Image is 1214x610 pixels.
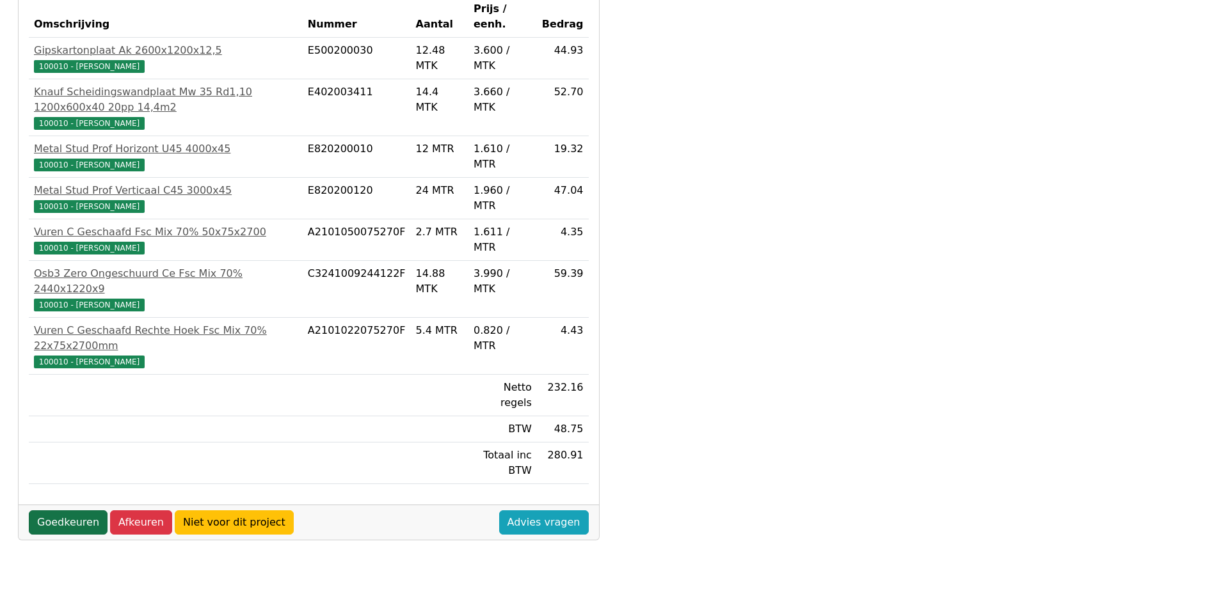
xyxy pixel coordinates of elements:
td: E820200120 [303,178,411,219]
a: Osb3 Zero Ongeschuurd Ce Fsc Mix 70% 2440x1220x9100010 - [PERSON_NAME] [34,266,298,312]
a: Vuren C Geschaafd Fsc Mix 70% 50x75x2700100010 - [PERSON_NAME] [34,224,298,255]
td: 48.75 [537,416,589,442]
a: Advies vragen [499,510,589,535]
div: 0.820 / MTR [474,323,532,354]
div: 3.990 / MTK [474,266,532,297]
div: 3.600 / MTK [474,43,532,74]
div: Gipskartonplaat Ak 2600x1200x12,5 [34,43,298,58]
div: 12.48 MTK [416,43,463,74]
td: 4.43 [537,318,589,375]
div: 14.4 MTK [416,84,463,115]
span: 100010 - [PERSON_NAME] [34,356,145,368]
a: Gipskartonplaat Ak 2600x1200x12,5100010 - [PERSON_NAME] [34,43,298,74]
div: Osb3 Zero Ongeschuurd Ce Fsc Mix 70% 2440x1220x9 [34,266,298,297]
a: Niet voor dit project [175,510,294,535]
td: Totaal inc BTW [468,442,537,484]
span: 100010 - [PERSON_NAME] [34,200,145,213]
div: 3.660 / MTK [474,84,532,115]
a: Goedkeuren [29,510,108,535]
td: E402003411 [303,79,411,136]
div: Vuren C Geschaafd Fsc Mix 70% 50x75x2700 [34,224,298,240]
div: 5.4 MTR [416,323,463,338]
td: BTW [468,416,537,442]
span: 100010 - [PERSON_NAME] [34,117,145,130]
div: Knauf Scheidingswandplaat Mw 35 Rd1,10 1200x600x40 20pp 14,4m2 [34,84,298,115]
a: Afkeuren [110,510,172,535]
div: Vuren C Geschaafd Rechte Hoek Fsc Mix 70% 22x75x2700mm [34,323,298,354]
div: 1.610 / MTR [474,141,532,172]
td: 52.70 [537,79,589,136]
div: 12 MTR [416,141,463,157]
div: 2.7 MTR [416,224,463,240]
span: 100010 - [PERSON_NAME] [34,60,145,73]
td: 59.39 [537,261,589,318]
td: 4.35 [537,219,589,261]
td: C3241009244122F [303,261,411,318]
td: 232.16 [537,375,589,416]
div: 1.960 / MTR [474,183,532,214]
a: Vuren C Geschaafd Rechte Hoek Fsc Mix 70% 22x75x2700mm100010 - [PERSON_NAME] [34,323,298,369]
td: E820200010 [303,136,411,178]
td: 47.04 [537,178,589,219]
td: E500200030 [303,38,411,79]
div: Metal Stud Prof Verticaal C45 3000x45 [34,183,298,198]
span: 100010 - [PERSON_NAME] [34,242,145,254]
a: Knauf Scheidingswandplaat Mw 35 Rd1,10 1200x600x40 20pp 14,4m2100010 - [PERSON_NAME] [34,84,298,130]
span: 100010 - [PERSON_NAME] [34,299,145,311]
a: Metal Stud Prof Horizont U45 4000x45100010 - [PERSON_NAME] [34,141,298,172]
td: A2101022075270F [303,318,411,375]
span: 100010 - [PERSON_NAME] [34,159,145,171]
td: Netto regels [468,375,537,416]
div: 1.611 / MTR [474,224,532,255]
td: 280.91 [537,442,589,484]
div: 14.88 MTK [416,266,463,297]
div: 24 MTR [416,183,463,198]
td: 44.93 [537,38,589,79]
div: Metal Stud Prof Horizont U45 4000x45 [34,141,298,157]
td: 19.32 [537,136,589,178]
a: Metal Stud Prof Verticaal C45 3000x45100010 - [PERSON_NAME] [34,183,298,214]
td: A2101050075270F [303,219,411,261]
